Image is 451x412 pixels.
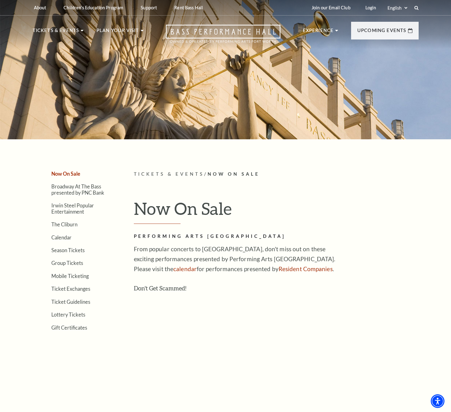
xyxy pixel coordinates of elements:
h2: Performing Arts [GEOGRAPHIC_DATA] [134,233,336,240]
select: Select: [386,5,408,11]
a: calendar [173,265,197,272]
a: Lottery Tickets [51,312,85,317]
a: Mobile Ticketing [51,273,89,279]
h3: Don't Get Scammed! [134,283,336,293]
a: Resident Companies [279,265,333,272]
a: Ticket Guidelines [51,299,90,305]
a: Season Tickets [51,247,85,253]
p: Rent Bass Hall [174,5,203,10]
p: / [134,170,419,178]
a: Gift Certificates [51,325,87,331]
a: Irwin Steel Popular Entertainment [51,202,94,214]
a: Ticket Exchanges [51,286,90,292]
h1: Now On Sale [134,198,419,224]
p: Experience [303,27,334,38]
p: Upcoming Events [357,27,406,38]
span: Tickets & Events [134,171,204,177]
a: Group Tickets [51,260,83,266]
p: About [34,5,46,10]
span: Now On Sale [208,171,260,177]
a: Calendar [51,234,72,240]
p: Children's Education Program [63,5,123,10]
p: Tickets & Events [33,27,79,38]
p: Support [141,5,157,10]
a: Broadway At The Bass presented by PNC Bank [51,183,104,195]
div: Accessibility Menu [431,394,444,408]
a: The Cliburn [51,221,78,227]
p: From popular concerts to [GEOGRAPHIC_DATA], don't miss out on these exciting performances present... [134,244,336,274]
iframe: Don't get scammed! Buy your Bass Hall tickets directly from Bass Hall! [134,296,336,399]
p: Plan Your Visit [96,27,139,38]
a: Now On Sale [51,171,80,177]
